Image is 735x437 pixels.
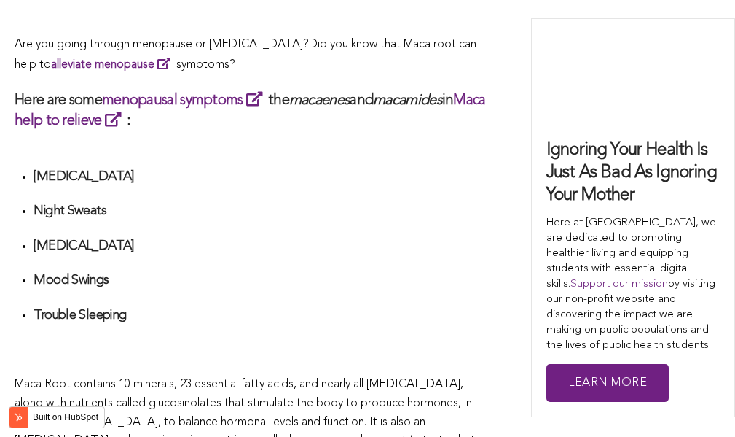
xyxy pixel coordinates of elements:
em: macaenes [289,93,350,108]
a: Maca help to relieve [15,93,486,128]
h4: Night Sweats [34,203,488,220]
img: HubSpot sprocket logo [9,409,27,426]
a: Learn More [546,364,669,403]
h4: Mood Swings [34,272,488,289]
a: menopausal symptoms [102,93,268,108]
em: macamides [373,93,442,108]
h3: Here are some the and in : [15,90,488,131]
h4: Trouble Sleeping [34,307,488,324]
h4: [MEDICAL_DATA] [34,238,488,255]
a: alleviate menopause [51,59,176,71]
span: Are you going through menopause or [MEDICAL_DATA]? [15,39,309,50]
h4: [MEDICAL_DATA] [34,169,488,185]
button: Built on HubSpot [9,406,105,428]
label: Built on HubSpot [27,408,104,427]
iframe: Chat Widget [662,367,735,437]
